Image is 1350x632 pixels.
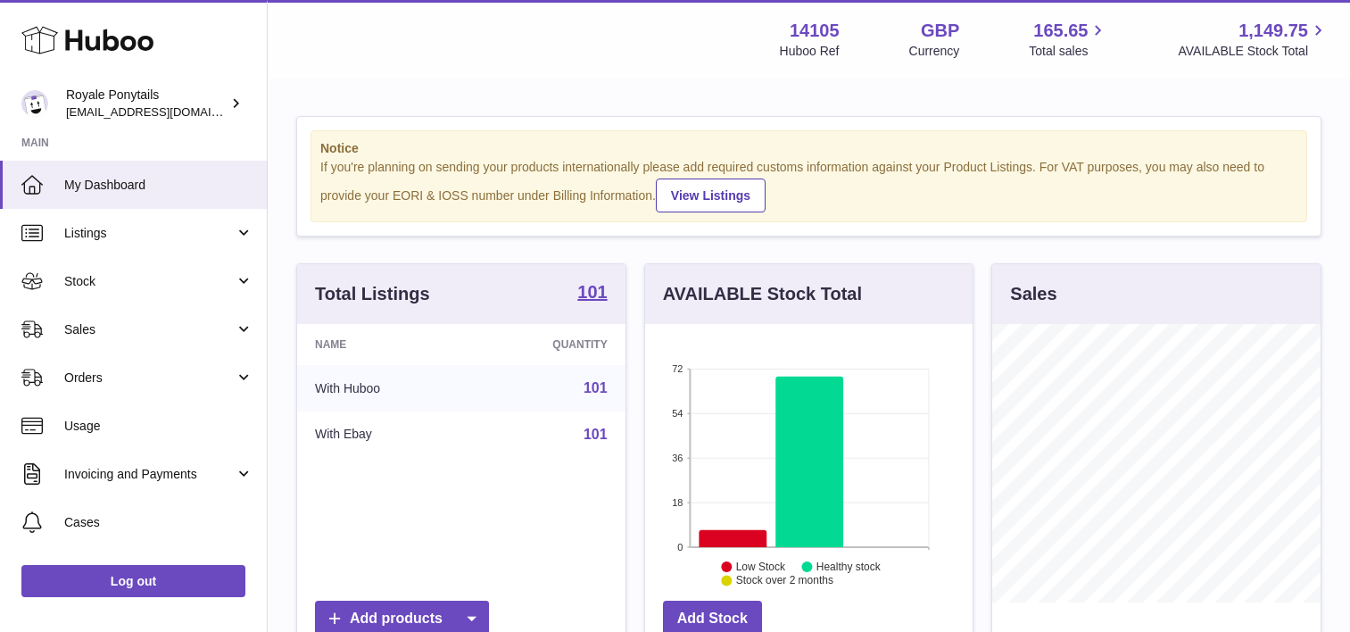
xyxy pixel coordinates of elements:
span: Orders [64,370,235,387]
th: Quantity [470,324,625,365]
text: 0 [677,542,683,553]
span: 165.65 [1033,19,1088,43]
td: With Ebay [297,412,470,458]
div: If you're planning on sending your products internationally please add required customs informati... [320,159,1297,212]
strong: 14105 [790,19,840,43]
span: My Dashboard [64,177,253,194]
text: 36 [672,453,683,463]
a: Log out [21,565,245,597]
span: Listings [64,225,235,242]
text: 54 [672,408,683,419]
div: Currency [909,43,960,60]
span: Usage [64,418,253,435]
span: AVAILABLE Stock Total [1178,43,1329,60]
span: Cases [64,514,253,531]
span: Stock [64,273,235,290]
a: 101 [577,283,607,304]
text: Stock over 2 months [736,575,833,587]
strong: 101 [577,283,607,301]
strong: Notice [320,140,1297,157]
a: 101 [584,380,608,395]
th: Name [297,324,470,365]
a: 1,149.75 AVAILABLE Stock Total [1178,19,1329,60]
a: 101 [584,427,608,442]
text: 72 [672,363,683,374]
a: View Listings [656,179,766,212]
div: Royale Ponytails [66,87,227,121]
span: Invoicing and Payments [64,466,235,483]
h3: Sales [1010,282,1056,306]
h3: AVAILABLE Stock Total [663,282,862,306]
strong: GBP [921,19,959,43]
text: Low Stock [736,561,786,573]
div: Huboo Ref [780,43,840,60]
span: Sales [64,321,235,338]
span: 1,149.75 [1238,19,1308,43]
span: Total sales [1029,43,1108,60]
text: 18 [672,497,683,508]
img: qphill92@gmail.com [21,90,48,117]
td: With Huboo [297,365,470,412]
span: [EMAIL_ADDRESS][DOMAIN_NAME] [66,104,262,119]
text: Healthy stock [816,561,882,573]
a: 165.65 Total sales [1029,19,1108,60]
h3: Total Listings [315,282,430,306]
